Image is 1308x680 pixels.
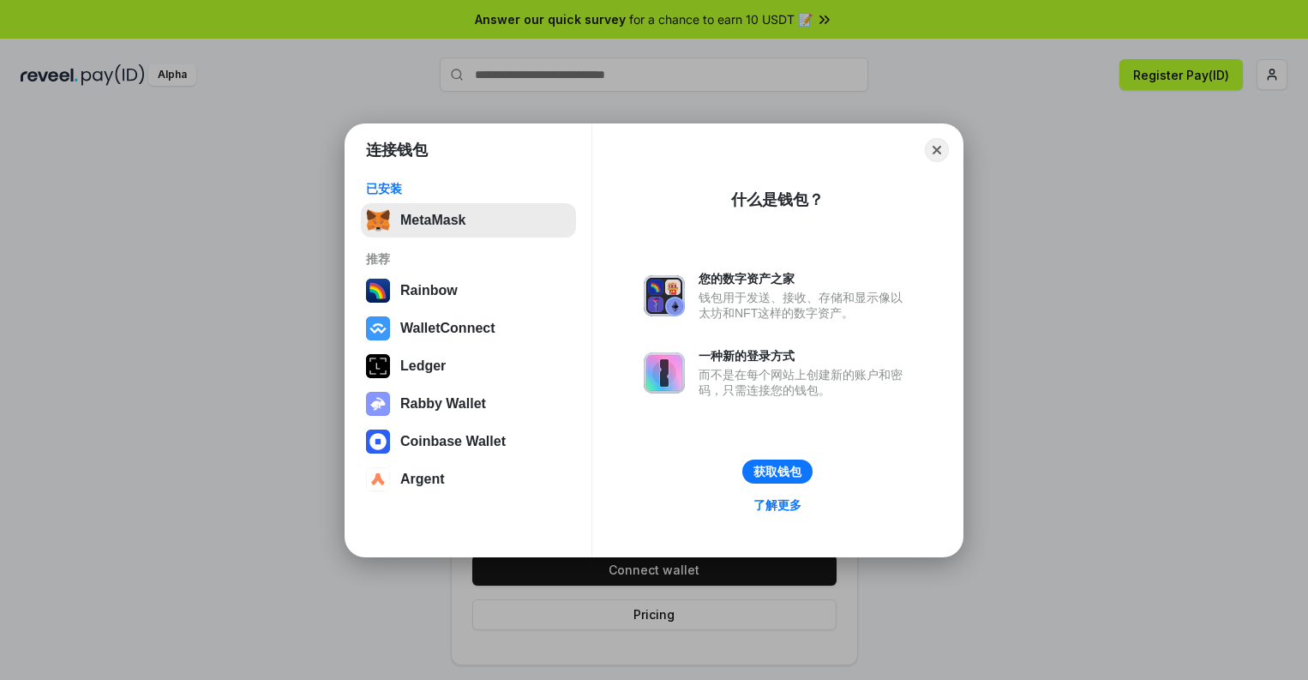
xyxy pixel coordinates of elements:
div: 钱包用于发送、接收、存储和显示像以太坊和NFT这样的数字资产。 [699,290,911,321]
div: MetaMask [400,213,465,228]
div: 而不是在每个网站上创建新的账户和密码，只需连接您的钱包。 [699,367,911,398]
div: 您的数字资产之家 [699,271,911,286]
a: 了解更多 [743,494,812,516]
img: svg+xml,%3Csvg%20xmlns%3D%22http%3A%2F%2Fwww.w3.org%2F2000%2Fsvg%22%20width%3D%2228%22%20height%3... [366,354,390,378]
button: Rabby Wallet [361,387,576,421]
div: WalletConnect [400,321,495,336]
img: svg+xml,%3Csvg%20xmlns%3D%22http%3A%2F%2Fwww.w3.org%2F2000%2Fsvg%22%20fill%3D%22none%22%20viewBox... [644,275,685,316]
div: Argent [400,472,445,487]
div: 什么是钱包？ [731,190,824,210]
button: WalletConnect [361,311,576,346]
img: svg+xml,%3Csvg%20width%3D%2228%22%20height%3D%2228%22%20viewBox%3D%220%200%2028%2028%22%20fill%3D... [366,316,390,340]
div: 一种新的登录方式 [699,348,911,364]
div: Rabby Wallet [400,396,486,412]
img: svg+xml,%3Csvg%20xmlns%3D%22http%3A%2F%2Fwww.w3.org%2F2000%2Fsvg%22%20fill%3D%22none%22%20viewBox... [644,352,685,394]
button: Close [925,138,949,162]
div: Coinbase Wallet [400,434,506,449]
div: Rainbow [400,283,458,298]
button: Argent [361,462,576,496]
button: 获取钱包 [742,460,813,484]
button: Ledger [361,349,576,383]
img: svg+xml,%3Csvg%20fill%3D%22none%22%20height%3D%2233%22%20viewBox%3D%220%200%2035%2033%22%20width%... [366,208,390,232]
button: MetaMask [361,203,576,238]
h1: 连接钱包 [366,140,428,160]
div: 获取钱包 [753,464,801,479]
button: Rainbow [361,274,576,308]
button: Coinbase Wallet [361,424,576,459]
img: svg+xml,%3Csvg%20xmlns%3D%22http%3A%2F%2Fwww.w3.org%2F2000%2Fsvg%22%20fill%3D%22none%22%20viewBox... [366,392,390,416]
div: 推荐 [366,251,571,267]
div: 已安装 [366,181,571,196]
img: svg+xml,%3Csvg%20width%3D%2228%22%20height%3D%2228%22%20viewBox%3D%220%200%2028%2028%22%20fill%3D... [366,467,390,491]
img: svg+xml,%3Csvg%20width%3D%22120%22%20height%3D%22120%22%20viewBox%3D%220%200%20120%20120%22%20fil... [366,279,390,303]
div: 了解更多 [753,497,801,513]
img: svg+xml,%3Csvg%20width%3D%2228%22%20height%3D%2228%22%20viewBox%3D%220%200%2028%2028%22%20fill%3D... [366,430,390,454]
div: Ledger [400,358,446,374]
